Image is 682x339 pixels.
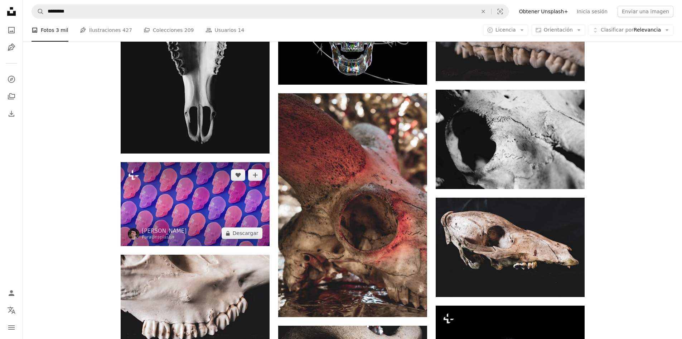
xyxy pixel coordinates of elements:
[121,162,270,246] img: Un grupo de calaveras de plástico sentadas encima de una superficie azul
[531,24,585,36] button: Orientación
[4,4,19,20] a: Inicio — Unsplash
[142,227,187,235] a: [PERSON_NAME]
[544,27,573,33] span: Orientación
[128,228,139,240] img: Ve al perfil de Rodion Kutsaiev
[572,6,612,17] a: Inicia sesión
[4,23,19,37] a: Fotos
[144,19,194,42] a: Colecciones 209
[601,27,634,33] span: Clasificar por
[515,6,572,17] a: Obtener Unsplash+
[4,89,19,104] a: Colecciones
[238,26,244,34] span: 14
[184,26,194,34] span: 209
[4,107,19,121] a: Historial de descargas
[4,286,19,300] a: Iniciar sesión / Registrarse
[222,227,262,239] button: Descargar
[4,303,19,317] button: Idioma
[601,27,661,34] span: Relevancia
[483,24,528,36] button: Licencia
[436,198,585,297] img: Un primer plano del cráneo de un animal sobre un fondo negro
[122,26,132,34] span: 427
[205,19,245,42] a: Usuarios 14
[32,5,44,18] button: Buscar en Unsplash
[278,93,427,317] img: Un primer plano de un cráneo de animal falso sobre una mesa
[492,5,509,18] button: Búsqueda visual
[121,38,270,45] a: Una foto en blanco y negro de una calavera
[4,320,19,335] button: Menú
[248,169,262,181] button: Añade a la colección
[4,72,19,86] a: Explorar
[142,235,187,240] div: Para
[121,301,270,307] a: Un primer plano de un cráneo humano falso
[618,6,673,17] button: Enviar una imagen
[121,201,270,207] a: Un grupo de calaveras de plástico sentadas encima de una superficie azul
[80,19,132,42] a: Ilustraciones 427
[436,136,585,142] a: Una foto en blanco y negro de un cráneo humano
[588,24,673,36] button: Clasificar porRelevancia
[436,244,585,250] a: Un primer plano del cráneo de un animal sobre un fondo negro
[495,27,516,33] span: Licencia
[4,40,19,55] a: Ilustraciones
[231,169,245,181] button: Me gusta
[475,5,491,18] button: Borrar
[436,90,585,189] img: Una foto en blanco y negro de un cráneo humano
[151,235,175,240] a: Unsplash+
[32,4,509,19] form: Encuentra imágenes en todo el sitio
[278,202,427,208] a: Un primer plano de un cráneo de animal falso sobre una mesa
